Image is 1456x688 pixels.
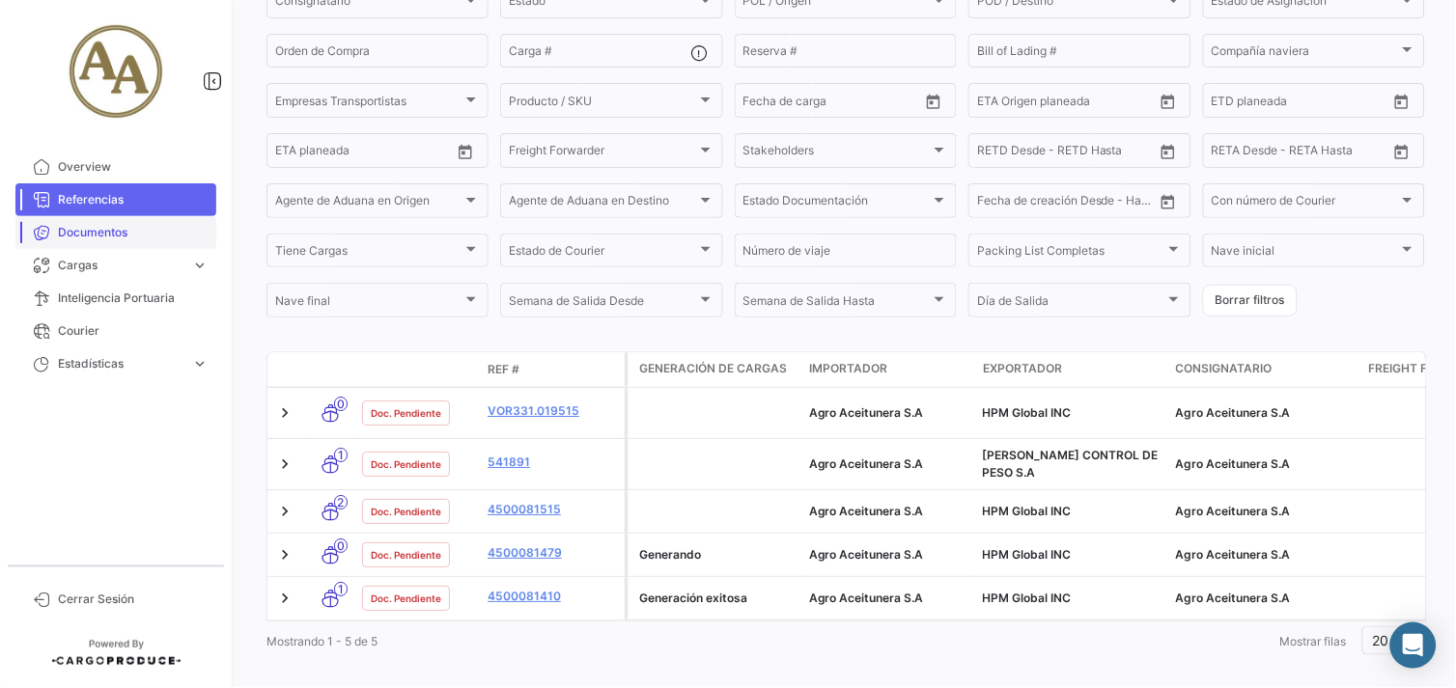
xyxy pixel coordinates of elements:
span: Courier [58,322,209,340]
span: Agro Aceitunera S.A [809,547,924,562]
a: Expand/Collapse Row [275,545,294,564]
input: Desde [1212,147,1246,160]
span: Doc. Pendiente [371,547,441,563]
span: Agro Aceitunera S.A [1176,591,1291,605]
span: Doc. Pendiente [371,405,441,421]
span: Día de Salida [977,297,1164,311]
span: 1 [334,448,348,462]
datatable-header-cell: Estado Doc. [354,362,480,377]
span: VARPE CONTROL DE PESO S.A [983,448,1159,480]
input: Hasta [1025,197,1109,210]
a: Documentos [15,216,216,249]
span: HPM Global INC [983,591,1072,605]
input: Desde [275,147,310,160]
span: Empresas Transportistas [275,96,462,110]
span: Mostrando 1 - 5 de 5 [266,634,378,648]
span: Generación de cargas [639,360,787,377]
span: Agro Aceitunera S.A [1176,456,1291,471]
span: Ref # [488,361,519,378]
button: Open calendar [451,137,480,166]
span: HPM Global INC [983,405,1072,420]
span: Agro Aceitunera S.A [809,504,924,518]
span: Estado de Courier [509,247,696,261]
span: Exportador [983,360,1062,377]
a: 541891 [488,454,617,471]
span: Tiene Cargas [275,247,462,261]
span: Agente de Aduana en Destino [509,197,696,210]
a: Courier [15,315,216,347]
span: 20 [1373,632,1389,648]
span: Overview [58,158,209,176]
button: Open calendar [1154,187,1183,216]
input: Hasta [323,147,407,160]
input: Desde [743,96,778,110]
input: Hasta [1025,96,1109,110]
input: Desde [977,96,1012,110]
span: HPM Global INC [983,504,1072,518]
button: Open calendar [1154,87,1183,116]
span: Cerrar Sesión [58,591,209,608]
span: Cargas [58,257,183,274]
span: Agro Aceitunera S.A [1176,504,1291,518]
a: Inteligencia Portuaria [15,282,216,315]
input: Desde [977,147,1012,160]
a: Overview [15,151,216,183]
datatable-header-cell: Exportador [975,352,1168,387]
span: Mostrar filas [1280,634,1347,648]
input: Desde [1212,96,1246,110]
div: Generación exitosa [639,590,794,607]
div: Abrir Intercom Messenger [1390,622,1437,669]
span: Doc. Pendiente [371,456,441,472]
span: Semana de Salida Desde [509,297,696,311]
span: Agro Aceitunera S.A [809,405,924,420]
a: 4500081515 [488,501,617,518]
datatable-header-cell: Ref # [480,353,625,386]
span: Estado Documentación [743,197,931,210]
input: Hasta [792,96,876,110]
span: Con número de Courier [1212,197,1399,210]
span: expand_more [191,355,209,372]
button: Open calendar [1154,137,1183,166]
span: 0 [334,397,348,411]
span: Nave final [275,297,462,311]
a: Expand/Collapse Row [275,502,294,521]
span: Estadísticas [58,355,183,372]
span: Importador [809,360,887,377]
span: 1 [334,582,348,596]
a: Referencias [15,183,216,216]
span: Inteligencia Portuaria [58,289,209,307]
a: 4500081410 [488,588,617,605]
span: Referencias [58,191,209,208]
span: Agente de Aduana en Origen [275,197,462,210]
button: Borrar filtros [1203,285,1298,316]
button: Open calendar [1387,87,1416,116]
datatable-header-cell: Importador [801,352,975,387]
span: 2 [334,495,348,509]
input: Desde [977,197,1012,210]
span: Stakeholders [743,147,931,160]
span: Semana de Salida Hasta [743,297,931,311]
span: Agro Aceitunera S.A [1176,405,1291,420]
img: 852fc388-10ad-47fd-b232-e98225ca49a8.jpg [68,23,164,120]
span: 0 [334,538,348,553]
datatable-header-cell: Consignatario [1168,352,1361,387]
span: expand_more [191,257,209,274]
input: Hasta [1025,147,1109,160]
span: Agro Aceitunera S.A [1176,547,1291,562]
span: Nave inicial [1212,247,1399,261]
a: 4500081479 [488,544,617,562]
a: VOR331.019515 [488,402,617,420]
span: HPM Global INC [983,547,1072,562]
span: Doc. Pendiente [371,504,441,519]
div: Generando [639,546,794,564]
button: Open calendar [919,87,948,116]
span: Compañía naviera [1212,47,1399,61]
input: Hasta [1260,96,1344,110]
datatable-header-cell: Modo de Transporte [306,362,354,377]
a: Expand/Collapse Row [275,403,294,423]
span: Consignatario [1176,360,1273,377]
input: Hasta [1260,147,1344,160]
span: Freight Forwarder [509,147,696,160]
button: Open calendar [1387,137,1416,166]
span: Packing List Completas [977,247,1164,261]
